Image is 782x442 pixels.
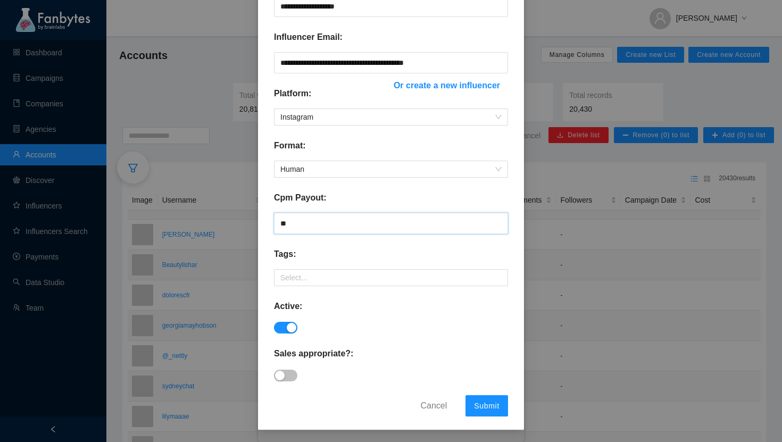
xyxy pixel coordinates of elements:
[274,248,296,261] p: Tags:
[274,347,353,360] p: Sales appropriate?:
[274,87,311,100] p: Platform:
[274,191,327,204] p: Cpm Payout:
[386,77,508,94] button: Or create a new influencer
[274,139,306,152] p: Format:
[412,397,455,414] button: Cancel
[280,109,502,125] span: Instagram
[420,399,447,412] span: Cancel
[274,31,343,44] p: Influencer Email:
[474,402,500,410] span: Submit
[394,79,500,92] span: Or create a new influencer
[465,395,508,416] button: Submit
[274,300,302,313] p: Active:
[280,161,502,177] span: Human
